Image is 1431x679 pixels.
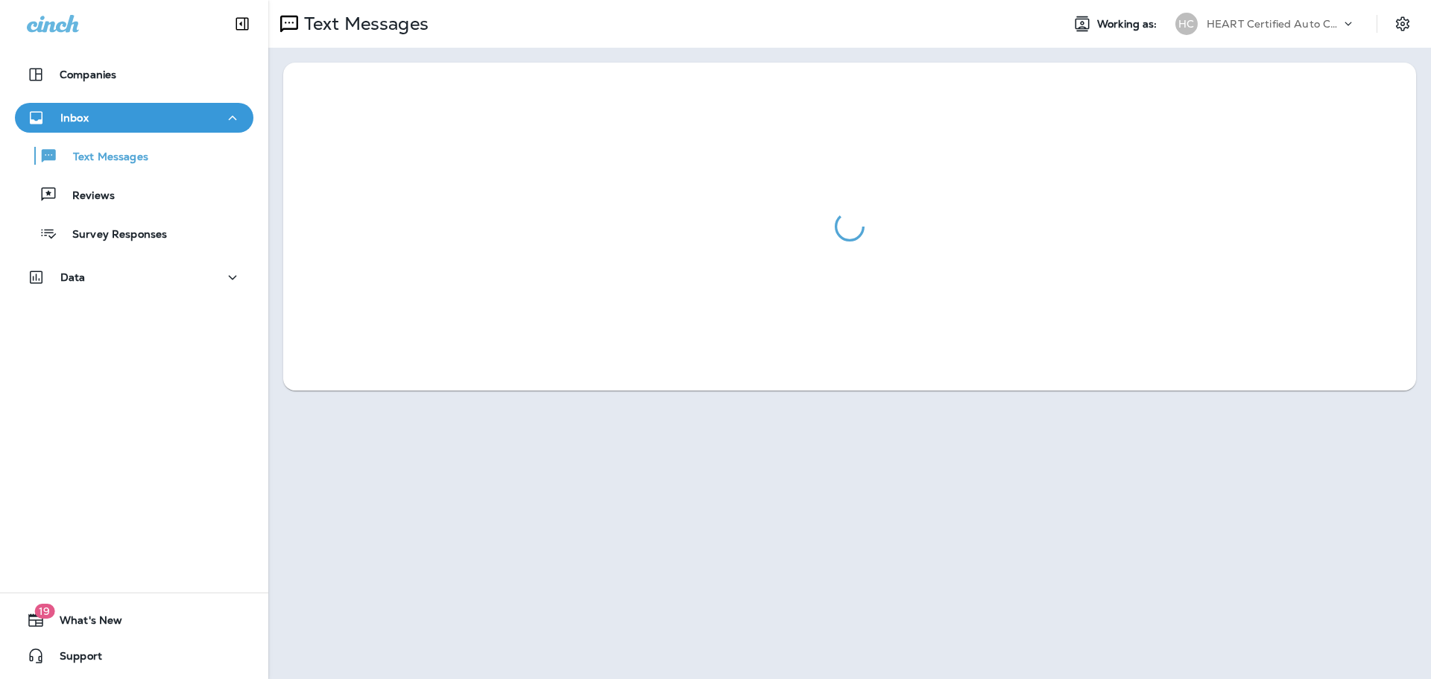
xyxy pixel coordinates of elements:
[1207,18,1341,30] p: HEART Certified Auto Care
[60,112,89,124] p: Inbox
[221,9,263,39] button: Collapse Sidebar
[45,614,122,632] span: What's New
[15,103,253,133] button: Inbox
[45,650,102,668] span: Support
[1175,13,1198,35] div: HC
[298,13,429,35] p: Text Messages
[15,605,253,635] button: 19What's New
[57,228,167,242] p: Survey Responses
[60,69,116,80] p: Companies
[15,262,253,292] button: Data
[1097,18,1160,31] span: Working as:
[1389,10,1416,37] button: Settings
[15,218,253,249] button: Survey Responses
[15,140,253,171] button: Text Messages
[60,271,86,283] p: Data
[34,604,54,619] span: 19
[15,60,253,89] button: Companies
[15,641,253,671] button: Support
[58,151,148,165] p: Text Messages
[15,179,253,210] button: Reviews
[57,189,115,203] p: Reviews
